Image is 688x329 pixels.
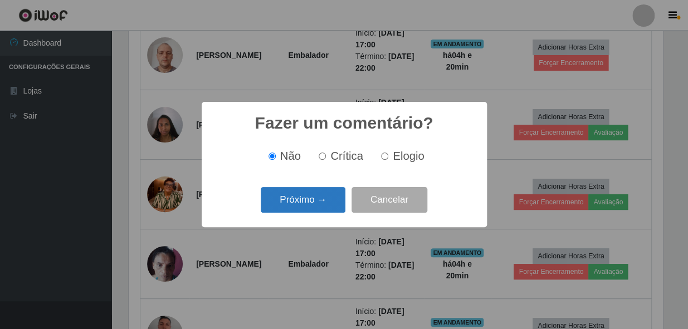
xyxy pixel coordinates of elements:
input: Crítica [319,153,326,160]
span: Elogio [393,150,424,162]
input: Elogio [381,153,388,160]
h2: Fazer um comentário? [255,113,433,133]
span: Crítica [330,150,363,162]
button: Próximo → [261,187,345,213]
button: Cancelar [352,187,427,213]
input: Não [269,153,276,160]
span: Não [280,150,301,162]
